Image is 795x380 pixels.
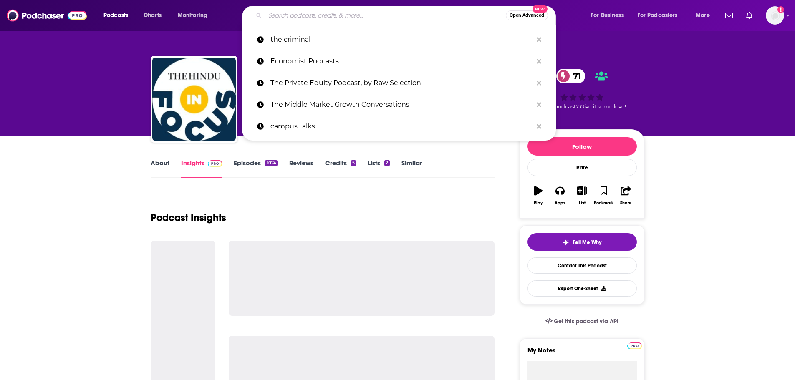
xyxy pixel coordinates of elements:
span: Monitoring [178,10,207,21]
a: 71 [556,69,586,83]
p: The Middle Market Growth Conversations [270,94,533,116]
span: For Business [591,10,624,21]
span: Tell Me Why [573,239,601,246]
button: Play [527,181,549,211]
label: My Notes [527,346,637,361]
div: 1074 [265,160,277,166]
div: Apps [555,201,565,206]
span: 71 [565,69,586,83]
span: Good podcast? Give it some love! [538,103,626,110]
button: List [571,181,593,211]
span: New [533,5,548,13]
p: The Private Equity Podcast, by Raw Selection [270,72,533,94]
a: Similar [401,159,422,178]
div: Share [620,201,631,206]
svg: Add a profile image [777,6,784,13]
div: Play [534,201,543,206]
a: Charts [138,9,167,22]
span: Get this podcast via API [554,318,618,325]
h1: Podcast Insights [151,211,226,224]
button: open menu [690,9,720,22]
a: Economist Podcasts [242,50,556,72]
img: Podchaser - Follow, Share and Rate Podcasts [7,8,87,23]
a: About [151,159,169,178]
div: Search podcasts, credits, & more... [250,6,564,25]
a: Reviews [289,159,313,178]
span: Podcasts [103,10,128,21]
a: Show notifications dropdown [743,8,756,23]
button: Follow [527,137,637,156]
img: Podchaser Pro [208,160,222,167]
span: Logged in as tessvanden [766,6,784,25]
img: In Focus by The Hindu [152,58,236,141]
a: Get this podcast via API [539,311,626,332]
a: the criminal [242,29,556,50]
p: the criminal [270,29,533,50]
a: InsightsPodchaser Pro [181,159,222,178]
div: Rate [527,159,637,176]
a: Contact This Podcast [527,257,637,274]
button: Apps [549,181,571,211]
div: 71Good podcast? Give it some love! [520,63,645,115]
span: Charts [144,10,162,21]
div: 5 [351,160,356,166]
button: Share [615,181,636,211]
button: open menu [632,9,690,22]
a: Pro website [627,341,642,349]
span: Open Advanced [510,13,544,18]
img: tell me why sparkle [563,239,569,246]
button: Bookmark [593,181,615,211]
button: Show profile menu [766,6,784,25]
a: Show notifications dropdown [722,8,736,23]
button: Export One-Sheet [527,280,637,297]
div: List [579,201,586,206]
span: More [696,10,710,21]
span: For Podcasters [638,10,678,21]
a: Credits5 [325,159,356,178]
a: The Private Equity Podcast, by Raw Selection [242,72,556,94]
input: Search podcasts, credits, & more... [265,9,506,22]
button: open menu [172,9,218,22]
img: Podchaser Pro [627,342,642,349]
button: open menu [585,9,634,22]
a: Lists2 [368,159,389,178]
a: campus talks [242,116,556,137]
button: tell me why sparkleTell Me Why [527,233,637,251]
a: The Middle Market Growth Conversations [242,94,556,116]
button: Open AdvancedNew [506,10,548,20]
div: 2 [384,160,389,166]
button: open menu [98,9,139,22]
img: User Profile [766,6,784,25]
a: Episodes1074 [234,159,277,178]
p: campus talks [270,116,533,137]
div: Bookmark [594,201,613,206]
p: Economist Podcasts [270,50,533,72]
